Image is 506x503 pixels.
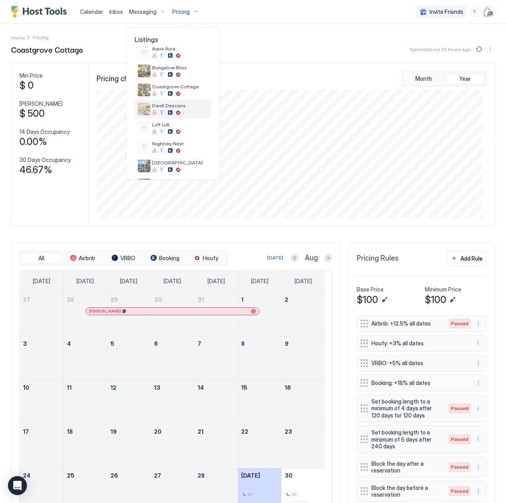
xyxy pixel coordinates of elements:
span: Coastgrove Cottage [152,84,208,90]
span: [GEOGRAPHIC_DATA] [152,160,208,166]
span: Listings [127,36,219,44]
span: Dwell Descans [152,103,208,109]
div: listing image [138,103,150,115]
div: listing image [138,84,150,96]
span: Bungalow Bliss [152,65,208,70]
span: Loft Lv8 [152,122,208,128]
div: Open Intercom Messenger [8,476,27,495]
div: listing image [138,160,150,172]
span: Nightsky Nest [152,141,208,147]
span: Seabreeze Sueños [152,179,208,185]
div: listing image [138,65,150,77]
div: listing image [138,179,150,191]
span: Aqua Aura [152,46,208,51]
